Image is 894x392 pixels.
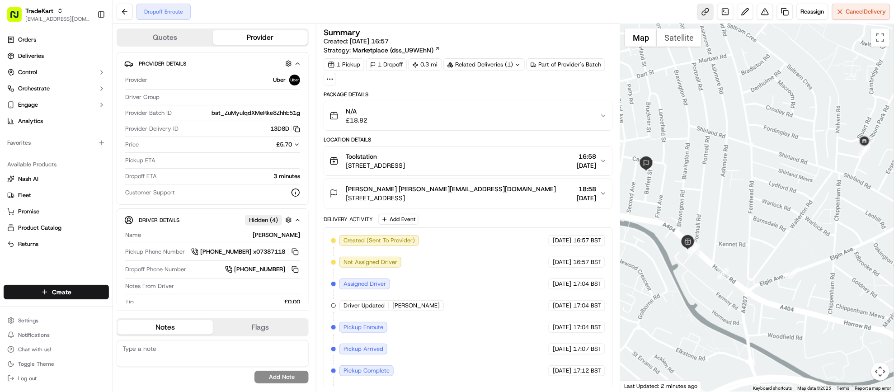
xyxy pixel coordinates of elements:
span: N/A [346,107,367,116]
div: Start new chat [31,86,148,95]
span: Chat with us! [18,346,51,353]
a: Marketplace (dss_U9WEhN) [353,46,440,55]
div: Package Details [324,91,613,98]
span: Log out [18,375,37,382]
button: Create [4,285,109,299]
span: Driver Updated [343,302,385,310]
span: 16:57 BST [573,236,601,245]
button: Provider [213,30,308,45]
button: Toggle fullscreen view [871,28,889,47]
span: Provider [125,76,147,84]
a: 💻API Documentation [73,128,149,144]
div: 0.3 mi [409,58,442,71]
a: Fleet [7,191,105,199]
a: Deliveries [4,49,109,63]
div: 📗 [9,132,16,139]
button: N/A£18.82 [324,101,612,130]
span: [DATE] 16:57 [350,37,389,45]
span: Nash AI [18,175,38,183]
button: Provider Details [124,56,301,71]
span: [DATE] [553,236,571,245]
div: 5 [863,137,875,149]
div: 1 Pickup [324,58,364,71]
span: Created (Sent To Provider) [343,236,415,245]
span: [DATE] [577,194,596,203]
button: Fleet [4,188,109,203]
button: Promise [4,204,109,219]
a: Orders [4,33,109,47]
a: Product Catalog [7,224,105,232]
a: [PHONE_NUMBER] x07387118 [191,247,300,257]
button: Keyboard shortcuts [753,385,792,392]
button: Driver DetailsHidden (4) [124,213,301,227]
a: Powered byPylon [64,153,109,160]
span: Pickup Arrived [343,345,383,353]
span: Dropoff ETA [125,172,157,180]
button: Log out [4,372,109,385]
span: [DATE] [553,280,571,288]
span: Fleet [18,191,31,199]
button: Product Catalog [4,221,109,235]
span: Deliveries [18,52,44,60]
span: 17:04 BST [573,302,601,310]
div: Last Updated: 2 minutes ago [621,380,701,392]
span: Provider Batch ID [125,109,172,117]
span: Name [125,231,141,239]
span: Orchestrate [18,85,50,93]
div: 4 [788,267,800,279]
button: Notifications [4,329,109,341]
span: [DATE] [553,367,571,375]
img: 1736555255976-a54dd68f-1ca7-489b-9aae-adbdc363a1c4 [9,86,25,103]
span: Control [18,68,37,76]
span: Created: [324,37,389,46]
span: bat_ZuMyulqdXMeRke8ZhhE51g [212,109,300,117]
a: Nash AI [7,175,105,183]
span: Pylon [90,153,109,160]
span: Marketplace (dss_U9WEhN) [353,46,433,55]
img: Nash [9,9,27,27]
a: Promise [7,208,105,216]
button: £5.70 [221,141,300,149]
button: Toggle Theme [4,358,109,370]
span: Returns [18,240,38,248]
img: uber-new-logo.jpeg [289,75,300,85]
span: 17:07 BST [573,345,601,353]
span: 16:57 BST [573,258,601,266]
span: Engage [18,101,38,109]
a: 📗Knowledge Base [5,128,73,144]
div: Available Products [4,157,109,172]
span: £18.82 [346,116,367,125]
span: [STREET_ADDRESS] [346,194,556,203]
div: Favorites [4,136,109,150]
button: Settings [4,314,109,327]
span: API Documentation [85,131,145,140]
span: Not Assigned Driver [343,258,397,266]
span: [EMAIL_ADDRESS][DOMAIN_NAME] [25,15,90,23]
button: Orchestrate [4,81,109,96]
span: Settings [18,317,38,324]
span: Toggle Theme [18,360,54,368]
span: Pickup Phone Number [125,248,185,256]
button: Start new chat [154,89,165,100]
span: [PERSON_NAME] [392,302,440,310]
div: Location Details [324,136,613,143]
span: Provider Details [139,60,186,67]
span: [DATE] [577,161,596,170]
div: 1 Dropoff [366,58,407,71]
a: Terms (opens in new tab) [837,386,850,391]
div: [PERSON_NAME] [145,231,300,239]
button: Chat with us! [4,343,109,356]
span: Reassign [801,8,824,16]
span: [DATE] [553,258,571,266]
a: Open this area in Google Maps (opens a new window) [623,380,653,392]
div: 3 [717,268,729,279]
span: Tip [125,298,134,306]
p: Welcome 👋 [9,36,165,51]
button: TradeKart [25,6,53,15]
button: Flags [213,320,308,335]
a: Returns [7,240,105,248]
button: Engage [4,98,109,112]
span: [PERSON_NAME] [PERSON_NAME][EMAIL_ADDRESS][DOMAIN_NAME] [346,184,556,194]
input: Got a question? Start typing here... [24,58,163,68]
